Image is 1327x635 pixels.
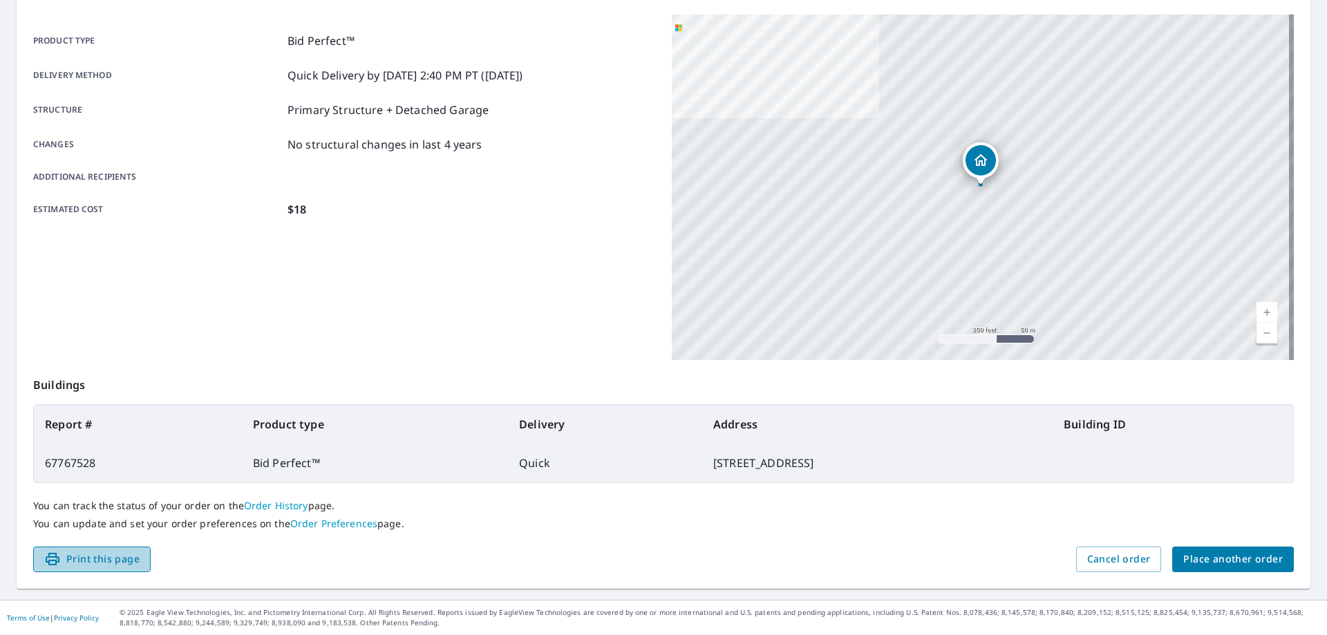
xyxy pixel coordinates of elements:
[33,518,1294,530] p: You can update and set your order preferences on the page.
[288,201,306,218] p: $18
[288,67,523,84] p: Quick Delivery by [DATE] 2:40 PM PT ([DATE])
[33,547,151,572] button: Print this page
[1257,323,1277,343] a: Current Level 17, Zoom Out
[1087,551,1151,568] span: Cancel order
[33,171,282,183] p: Additional recipients
[7,613,50,623] a: Terms of Use
[702,444,1053,482] td: [STREET_ADDRESS]
[290,517,377,530] a: Order Preferences
[44,551,140,568] span: Print this page
[702,405,1053,444] th: Address
[33,32,282,49] p: Product type
[1053,405,1293,444] th: Building ID
[244,499,308,512] a: Order History
[33,67,282,84] p: Delivery method
[33,102,282,118] p: Structure
[1076,547,1162,572] button: Cancel order
[54,613,99,623] a: Privacy Policy
[508,444,702,482] td: Quick
[33,201,282,218] p: Estimated cost
[1257,302,1277,323] a: Current Level 17, Zoom In
[1183,551,1283,568] span: Place another order
[1172,547,1294,572] button: Place another order
[242,405,508,444] th: Product type
[34,444,242,482] td: 67767528
[33,500,1294,512] p: You can track the status of your order on the page.
[33,360,1294,404] p: Buildings
[288,32,355,49] p: Bid Perfect™
[7,614,99,622] p: |
[33,136,282,153] p: Changes
[288,136,482,153] p: No structural changes in last 4 years
[288,102,489,118] p: Primary Structure + Detached Garage
[34,405,242,444] th: Report #
[963,142,999,185] div: Dropped pin, building 1, Residential property, 1315 Hollow Cove Rd Narberth, PA 19072
[242,444,508,482] td: Bid Perfect™
[120,607,1320,628] p: © 2025 Eagle View Technologies, Inc. and Pictometry International Corp. All Rights Reserved. Repo...
[508,405,702,444] th: Delivery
